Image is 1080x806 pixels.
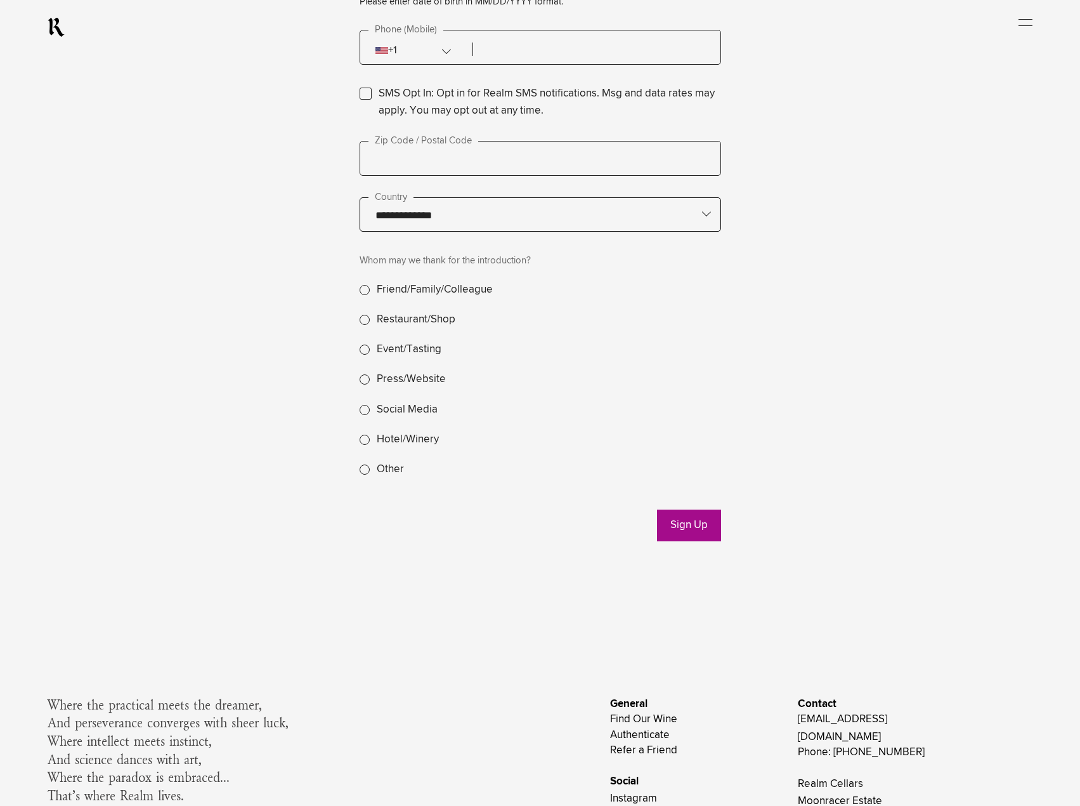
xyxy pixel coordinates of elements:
[377,281,493,298] label: Friend/Family/Colleague
[377,401,438,418] label: Social Media
[610,773,639,790] span: Social
[610,714,677,725] a: Find Our Wine
[368,190,413,205] label: Country
[377,311,455,328] label: Restaurant/Shop
[368,133,478,149] label: Zip Code / Postal Code
[610,696,647,713] span: General
[610,793,657,804] a: Instagram
[610,730,670,741] a: Authenticate
[798,714,887,742] a: [EMAIL_ADDRESS][DOMAIN_NAME]
[798,696,836,713] span: Contact
[610,745,677,756] a: Refer a Friend
[360,253,721,268] span: Whom may we thank for the introduction?
[377,431,439,448] label: Hotel/Winery
[377,341,441,358] label: Event/Tasting
[377,371,446,388] label: Press/Website
[379,85,721,119] label: SMS Opt In: Opt in for Realm SMS notifications. Msg and data rates may apply. You may opt out at ...
[798,747,925,758] a: Phone: [PHONE_NUMBER]
[48,697,289,806] span: Where the practical meets the dreamer, And perseverance converges with sheer luck, Where intellec...
[657,510,721,541] button: Sign Up
[48,17,65,37] a: RealmCellars
[377,461,404,478] label: Other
